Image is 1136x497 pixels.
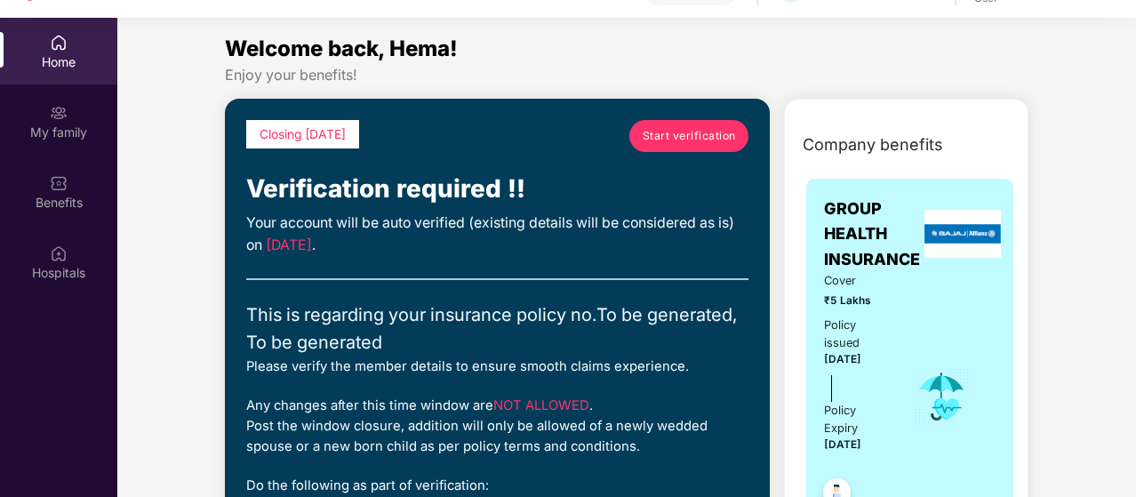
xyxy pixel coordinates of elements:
[913,367,971,426] img: icon
[803,132,943,157] span: Company benefits
[246,170,748,209] div: Verification required !!
[643,127,736,144] span: Start verification
[225,36,458,61] span: Welcome back, Hema!
[225,66,1028,84] div: Enjoy your benefits!
[824,272,889,290] span: Cover
[50,104,68,122] img: svg+xml;base64,PHN2ZyB3aWR0aD0iMjAiIGhlaWdodD0iMjAiIHZpZXdCb3g9IjAgMCAyMCAyMCIgZmlsbD0ibm9uZSIgeG...
[246,396,748,458] div: Any changes after this time window are . Post the window closure, addition will only be allowed o...
[260,127,346,141] span: Closing [DATE]
[824,438,861,451] span: [DATE]
[50,34,68,52] img: svg+xml;base64,PHN2ZyBpZD0iSG9tZSIgeG1sbnM9Imh0dHA6Ly93d3cudzMub3JnLzIwMDAvc3ZnIiB3aWR0aD0iMjAiIG...
[824,402,889,437] div: Policy Expiry
[246,476,748,496] div: Do the following as part of verification:
[824,353,861,365] span: [DATE]
[266,236,312,253] span: [DATE]
[50,174,68,192] img: svg+xml;base64,PHN2ZyBpZD0iQmVuZWZpdHMiIHhtbG5zPSJodHRwOi8vd3d3LnczLm9yZy8yMDAwL3N2ZyIgd2lkdGg9Ij...
[246,357,748,377] div: Please verify the member details to ensure smooth claims experience.
[493,397,589,413] span: NOT ALLOWED
[246,301,748,357] div: This is regarding your insurance policy no. To be generated, To be generated
[824,196,920,272] span: GROUP HEALTH INSURANCE
[246,212,748,257] div: Your account will be auto verified (existing details will be considered as is) on .
[824,317,889,352] div: Policy issued
[924,210,1001,258] img: insurerLogo
[824,293,889,309] span: ₹5 Lakhs
[629,120,748,152] a: Start verification
[50,244,68,262] img: svg+xml;base64,PHN2ZyBpZD0iSG9zcGl0YWxzIiB4bWxucz0iaHR0cDovL3d3dy53My5vcmcvMjAwMC9zdmciIHdpZHRoPS...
